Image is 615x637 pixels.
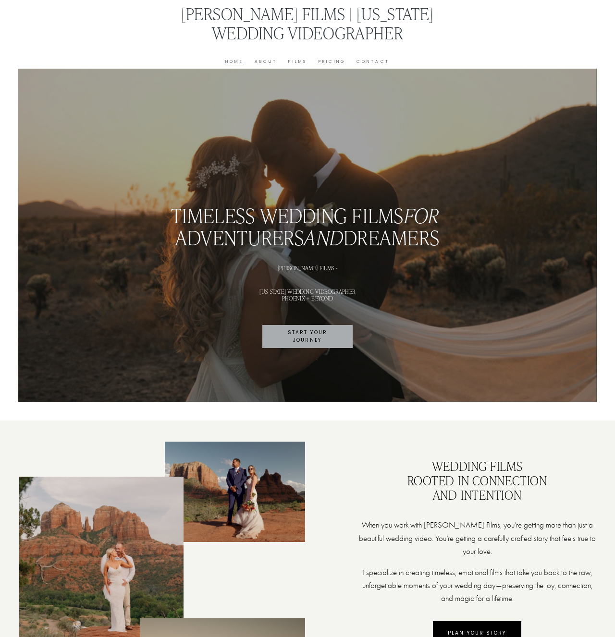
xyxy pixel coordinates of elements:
[404,202,440,228] em: for
[358,518,596,558] p: When you work with [PERSON_NAME] Films, you’re getting more than just a beautiful wedding video. ...
[358,459,596,502] h3: Wedding FILMS ROOTED in CONNECTION AND INTENTION
[304,224,344,250] em: and
[37,288,578,302] h1: [US_STATE] WEDDING VIDEOGRAPHER PHOENIX + BEYOND
[255,59,277,66] a: About
[37,204,578,248] h2: timeless wedding films ADVENTURERS DREAMERS
[288,59,307,66] a: Films
[181,2,434,44] a: [PERSON_NAME] Films | [US_STATE] Wedding Videographer
[358,566,596,605] p: I specialize in creating timeless, emotional films that take you back to the raw, unforgettable m...
[262,325,353,348] a: START YOUR JOURNEY
[37,264,578,271] h1: [PERSON_NAME] FILMS -
[357,59,390,66] a: Contact
[319,59,346,66] a: Pricing
[225,59,244,66] a: Home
